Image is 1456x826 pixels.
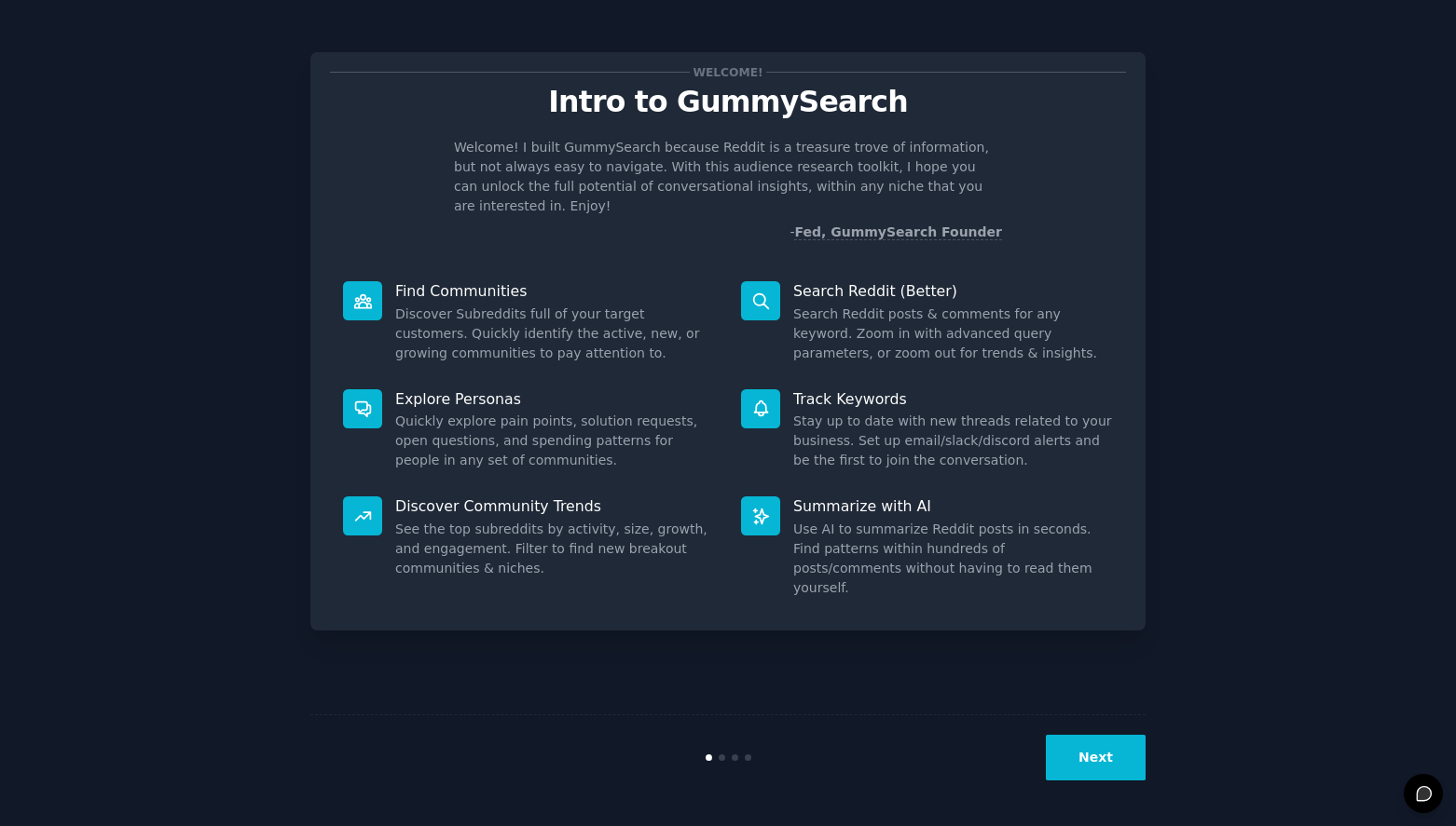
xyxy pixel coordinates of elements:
[793,305,1113,363] dd: Search Reddit posts & comments for any keyword. Zoom in with advanced query parameters, or zoom o...
[793,496,1113,516] p: Summarize with AI
[395,389,715,409] p: Explore Personas
[794,224,1002,240] a: Fed, GummySearch Founder
[395,520,715,578] dd: See the top subreddits by activity, size, growth, and engagement. Filter to find new breakout com...
[395,496,715,516] p: Discover Community Trends
[793,389,1113,409] p: Track Keywords
[395,412,715,470] dd: Quickly explore pain points, solution requests, open questions, and spending patterns for people ...
[793,281,1113,301] p: Search Reddit (Better)
[790,223,1002,242] div: -
[793,520,1113,598] dd: Use AI to summarize Reddit posts in seconds. Find patterns within hundreds of posts/comments with...
[395,305,715,363] dd: Discover Subreddits full of your target customers. Quickly identify the active, new, or growing c...
[395,281,715,301] p: Find Communities
[454,138,1002,216] p: Welcome! I built GummySearch because Reddit is a treasure trove of information, but not always ea...
[690,62,766,82] span: Welcome!
[1046,735,1146,780] button: Next
[330,86,1126,118] p: Intro to GummySearch
[793,412,1113,470] dd: Stay up to date with new threads related to your business. Set up email/slack/discord alerts and ...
